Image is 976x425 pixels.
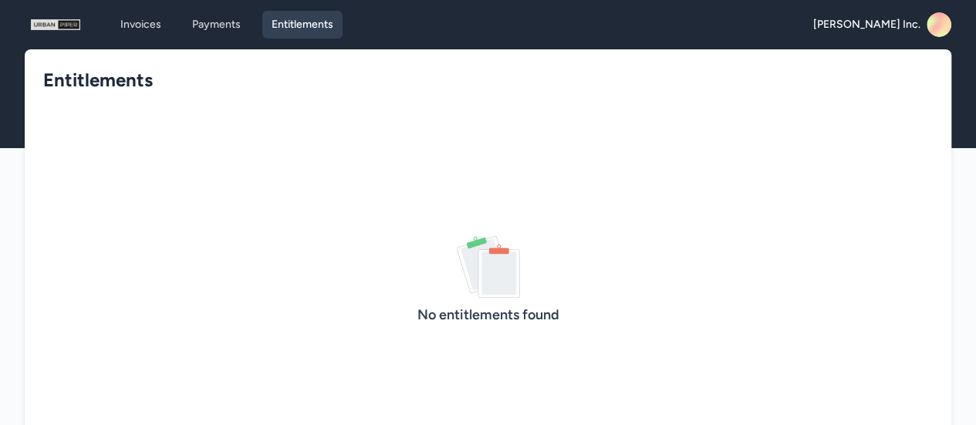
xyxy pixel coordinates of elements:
a: [PERSON_NAME] Inc. [813,12,951,37]
a: Entitlements [262,11,343,39]
img: logo_1748346526.png [31,12,80,37]
a: Payments [183,11,250,39]
a: Invoices [111,11,171,39]
span: [PERSON_NAME] Inc. [813,17,920,32]
p: No entitlements found [417,304,559,325]
h1: Entitlements [43,68,920,93]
